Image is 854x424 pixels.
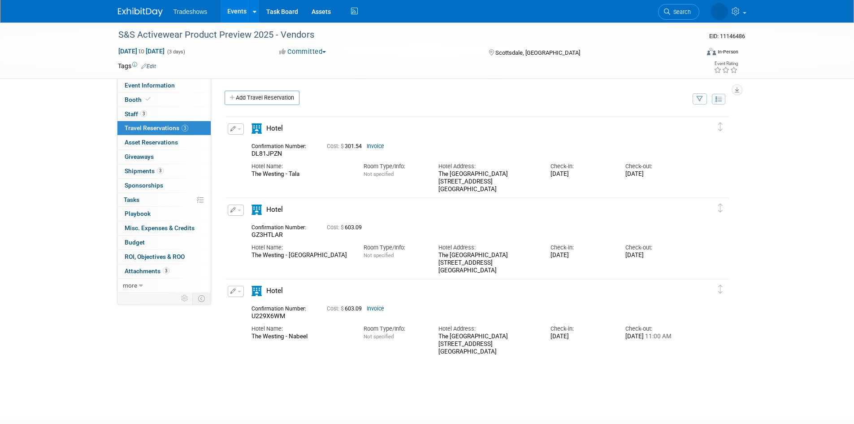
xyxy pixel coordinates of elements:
span: Cost: $ [327,143,345,149]
div: Confirmation Number: [251,140,313,150]
span: Not specified [364,333,394,340]
div: Hotel Address: [438,244,537,252]
span: 603.09 [327,224,365,231]
img: Format-Inperson.png [707,48,716,55]
i: Hotel [251,286,262,296]
i: Hotel [251,123,262,134]
a: Add Travel Reservation [225,91,299,105]
a: Invoice [367,306,384,312]
a: Sponsorships [117,179,211,192]
span: Playbook [125,210,151,217]
i: Click and drag to move item [718,122,723,131]
a: Shipments3 [117,164,211,178]
span: Booth [125,96,152,103]
a: Tasks [117,193,211,207]
div: Check-out: [625,162,687,170]
span: Giveaways [125,153,154,160]
span: DL81JPZN [251,150,282,157]
span: ROI, Objectives & ROO [125,253,185,260]
span: 603.09 [327,306,365,312]
div: The Westing - [GEOGRAPHIC_DATA] [251,252,350,259]
span: Misc. Expenses & Credits [125,224,195,232]
a: Attachments3 [117,264,211,278]
a: Asset Reservations [117,136,211,149]
a: Travel Reservations3 [117,121,211,135]
i: Click and drag to move item [718,204,723,213]
span: Tasks [124,196,139,203]
img: Janet Wong [711,3,728,20]
i: Hotel [251,205,262,215]
div: Confirmation Number: [251,222,313,231]
div: Room Type/Info: [364,325,425,333]
span: GZ3HTLAR [251,231,283,238]
span: Cost: $ [327,224,345,231]
span: Sponsorships [125,182,163,189]
div: Confirmation Number: [251,303,313,312]
span: Hotel [266,287,283,295]
div: The [GEOGRAPHIC_DATA] [STREET_ADDRESS] [GEOGRAPHIC_DATA] [438,252,537,274]
div: Hotel Name: [251,325,350,333]
a: Edit [141,63,156,70]
a: Playbook [117,207,211,221]
div: Check-in: [551,325,612,333]
span: Tradeshows [173,8,208,15]
div: The [GEOGRAPHIC_DATA] [STREET_ADDRESS] [GEOGRAPHIC_DATA] [438,333,537,355]
span: Not specified [364,252,394,258]
div: Check-out: [625,325,687,333]
span: Budget [125,239,145,246]
a: Budget [117,236,211,249]
div: The Westing - Tala [251,170,350,178]
i: Filter by Traveler [697,96,703,102]
span: to [137,48,146,55]
span: Event ID: 11146486 [709,33,745,39]
span: 301.54 [327,143,365,149]
i: Booth reservation complete [146,97,150,102]
td: Toggle Event Tabs [192,293,211,304]
div: [DATE] [625,333,687,341]
td: Tags [118,61,156,70]
img: ExhibitDay [118,8,163,17]
div: S&S Activewear Product Preview 2025 - Vendors [115,27,686,43]
span: Not specified [364,171,394,177]
div: In-Person [717,48,738,55]
div: [DATE] [551,170,612,178]
div: Event Format [646,47,739,60]
span: Attachments [125,267,169,275]
div: Event Rating [714,61,738,66]
span: U229X6WM [251,312,285,319]
span: Scottsdale, [GEOGRAPHIC_DATA] [495,49,580,56]
span: Hotel [266,205,283,214]
div: The Westing - Nabeel [251,333,350,341]
span: 3 [140,110,147,117]
span: 3 [157,167,164,174]
div: Hotel Name: [251,244,350,252]
span: Travel Reservations [125,124,188,131]
span: Cost: $ [327,306,345,312]
a: ROI, Objectives & ROO [117,250,211,264]
span: 11:00 AM [644,333,672,340]
a: Event Information [117,79,211,92]
span: [DATE] [DATE] [118,47,165,55]
a: Staff3 [117,107,211,121]
a: Booth [117,93,211,107]
span: Event Information [125,82,175,89]
div: Room Type/Info: [364,162,425,170]
span: Asset Reservations [125,139,178,146]
a: Search [658,4,699,20]
td: Personalize Event Tab Strip [177,293,193,304]
span: Shipments [125,167,164,175]
div: [DATE] [625,252,687,259]
div: Hotel Name: [251,162,350,170]
div: Room Type/Info: [364,244,425,252]
div: Hotel Address: [438,325,537,333]
div: Check-in: [551,244,612,252]
div: [DATE] [551,333,612,341]
span: 3 [163,267,169,274]
div: Hotel Address: [438,162,537,170]
span: 3 [182,125,188,131]
a: Giveaways [117,150,211,164]
div: [DATE] [625,170,687,178]
a: Misc. Expenses & Credits [117,221,211,235]
a: Invoice [367,143,384,149]
a: more [117,279,211,293]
